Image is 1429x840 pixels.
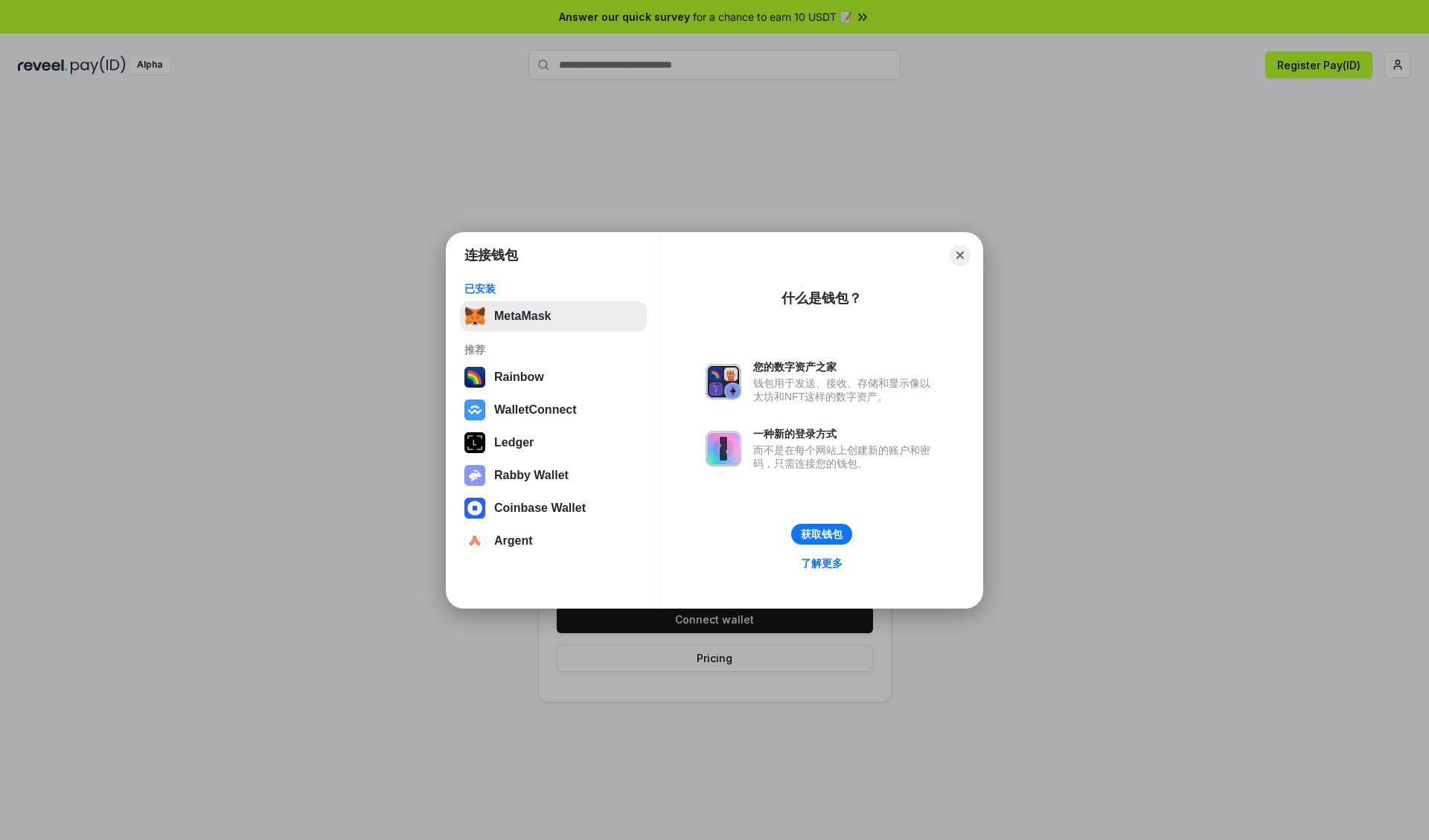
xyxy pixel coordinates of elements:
[460,526,647,556] button: Argent
[494,469,569,482] div: Rabby Wallet
[753,443,938,470] div: 而不是在每个网站上创建新的账户和密码，只需连接您的钱包。
[464,465,485,486] img: svg+xml,%3Csvg%20xmlns%3D%22http%3A%2F%2Fwww.w3.org%2F2000%2Fsvg%22%20fill%3D%22none%22%20viewBox...
[706,431,741,467] img: svg+xml,%3Csvg%20xmlns%3D%22http%3A%2F%2Fwww.w3.org%2F2000%2Fsvg%22%20fill%3D%22none%22%20viewBox...
[494,403,577,417] div: WalletConnect
[460,493,647,523] button: Coinbase Wallet
[460,461,647,490] button: Rabby Wallet
[753,360,938,373] div: 您的数字资产之家
[464,282,642,295] div: 已安装
[460,428,647,458] button: Ledger
[464,367,485,388] img: svg+xml,%3Csvg%20width%3D%22120%22%20height%3D%22120%22%20viewBox%3D%220%200%20120%20120%22%20fil...
[706,364,741,400] img: svg+xml,%3Csvg%20xmlns%3D%22http%3A%2F%2Fwww.w3.org%2F2000%2Fsvg%22%20fill%3D%22none%22%20viewBox...
[464,343,642,356] div: 推荐
[801,557,843,570] div: 了解更多
[792,554,851,573] a: 了解更多
[753,427,938,440] div: 一种新的登录方式
[464,400,485,420] img: svg+xml,%3Csvg%20width%3D%2228%22%20height%3D%2228%22%20viewBox%3D%220%200%2028%2028%22%20fill%3D...
[950,245,971,266] button: Close
[460,395,647,425] button: WalletConnect
[464,498,485,519] img: svg+xml,%3Csvg%20width%3D%2228%22%20height%3D%2228%22%20viewBox%3D%220%200%2028%2028%22%20fill%3D...
[494,310,551,323] div: MetaMask
[791,524,852,545] button: 获取钱包
[460,301,647,331] button: MetaMask
[464,432,485,453] img: svg+xml,%3Csvg%20xmlns%3D%22http%3A%2F%2Fwww.w3.org%2F2000%2Fsvg%22%20width%3D%2228%22%20height%3...
[464,246,518,264] h1: 连接钱包
[494,371,544,384] div: Rainbow
[464,530,485,551] img: svg+xml,%3Csvg%20width%3D%2228%22%20height%3D%2228%22%20viewBox%3D%220%200%2028%2028%22%20fill%3D...
[494,501,586,515] div: Coinbase Wallet
[753,376,938,403] div: 钱包用于发送、接收、存储和显示像以太坊和NFT这样的数字资产。
[781,289,862,307] div: 什么是钱包？
[494,534,533,548] div: Argent
[494,436,534,449] div: Ledger
[801,528,843,541] div: 获取钱包
[460,362,647,392] button: Rainbow
[464,306,485,327] img: svg+xml,%3Csvg%20fill%3D%22none%22%20height%3D%2233%22%20viewBox%3D%220%200%2035%2033%22%20width%...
